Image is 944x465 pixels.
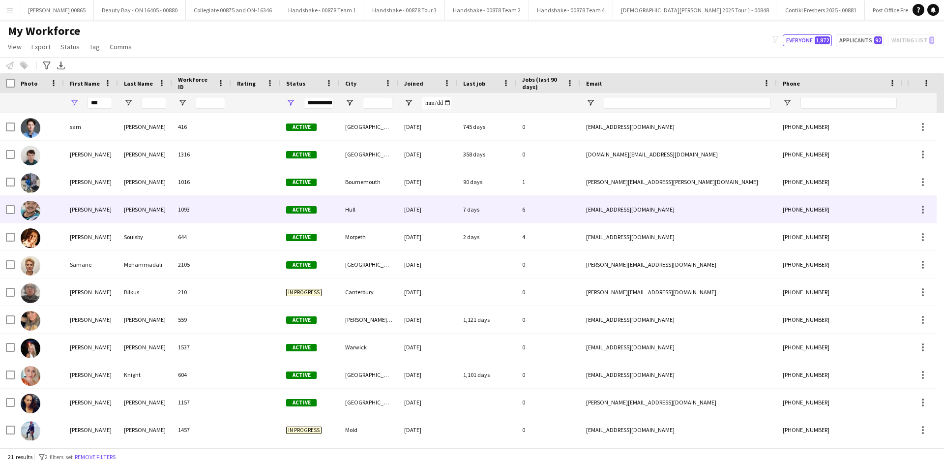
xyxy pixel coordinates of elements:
[339,416,398,443] div: Mold
[31,42,51,51] span: Export
[604,97,771,109] input: Email Filter Input
[398,361,457,388] div: [DATE]
[64,279,118,306] div: [PERSON_NAME]
[21,394,40,413] img: Samantha Reid
[286,234,317,241] span: Active
[339,361,398,388] div: [GEOGRAPHIC_DATA]
[172,168,231,195] div: 1016
[118,334,172,361] div: [PERSON_NAME]
[172,389,231,416] div: 1157
[21,256,40,276] img: Samane Mohammadali
[445,0,529,20] button: Handshake - 00878 Team 2
[64,251,118,278] div: Samane
[777,251,903,278] div: [PHONE_NUMBER]
[64,361,118,388] div: [PERSON_NAME]
[64,113,118,140] div: sam
[237,80,256,87] span: Rating
[404,98,413,107] button: Open Filter Menu
[516,306,580,333] div: 0
[398,416,457,443] div: [DATE]
[586,80,602,87] span: Email
[286,289,322,296] span: In progress
[339,168,398,195] div: Bournemouth
[339,223,398,250] div: Morpeth
[580,389,777,416] div: [PERSON_NAME][EMAIL_ADDRESS][DOMAIN_NAME]
[64,196,118,223] div: [PERSON_NAME]
[777,168,903,195] div: [PHONE_NUMBER]
[457,113,516,140] div: 745 days
[286,261,317,269] span: Active
[118,306,172,333] div: [PERSON_NAME]
[172,251,231,278] div: 2105
[142,97,166,109] input: Last Name Filter Input
[21,366,40,386] img: Samantha Knight
[21,80,37,87] span: Photo
[777,306,903,333] div: [PHONE_NUMBER]
[280,0,364,20] button: Handshake - 00878 Team 1
[339,334,398,361] div: Warwick
[783,34,832,46] button: Everyone1,872
[94,0,186,20] button: Beauty Bay - ON 16405 - 00880
[398,196,457,223] div: [DATE]
[28,40,55,53] a: Export
[463,80,485,87] span: Last job
[172,361,231,388] div: 604
[64,168,118,195] div: [PERSON_NAME]
[286,151,317,158] span: Active
[345,98,354,107] button: Open Filter Menu
[339,113,398,140] div: [GEOGRAPHIC_DATA]
[457,196,516,223] div: 7 days
[64,141,118,168] div: [PERSON_NAME]
[124,80,153,87] span: Last Name
[286,372,317,379] span: Active
[516,113,580,140] div: 0
[777,113,903,140] div: [PHONE_NUMBER]
[398,279,457,306] div: [DATE]
[339,306,398,333] div: [PERSON_NAME] Coldfield
[64,306,118,333] div: [PERSON_NAME]
[64,416,118,443] div: [PERSON_NAME]
[64,223,118,250] div: [PERSON_NAME]
[422,97,451,109] input: Joined Filter Input
[398,168,457,195] div: [DATE]
[106,40,136,53] a: Comms
[286,179,317,186] span: Active
[339,389,398,416] div: [GEOGRAPHIC_DATA]
[398,334,457,361] div: [DATE]
[580,361,777,388] div: [EMAIL_ADDRESS][DOMAIN_NAME]
[339,141,398,168] div: [GEOGRAPHIC_DATA]
[580,416,777,443] div: [EMAIL_ADDRESS][DOMAIN_NAME]
[777,0,865,20] button: Contiki Freshers 2025 - 00881
[580,223,777,250] div: [EMAIL_ADDRESS][DOMAIN_NAME]
[522,76,562,91] span: Jobs (last 90 days)
[777,416,903,443] div: [PHONE_NUMBER]
[516,334,580,361] div: 0
[20,0,94,20] button: [PERSON_NAME] 00865
[516,168,580,195] div: 1
[580,141,777,168] div: [DOMAIN_NAME][EMAIL_ADDRESS][DOMAIN_NAME]
[21,146,40,165] img: Sam Hancock
[777,141,903,168] div: [PHONE_NUMBER]
[21,339,40,358] img: Samantha Durrant
[64,334,118,361] div: [PERSON_NAME]
[178,76,213,91] span: Workforce ID
[55,60,67,71] app-action-btn: Export XLSX
[398,113,457,140] div: [DATE]
[580,168,777,195] div: [PERSON_NAME][EMAIL_ADDRESS][PERSON_NAME][DOMAIN_NAME]
[580,251,777,278] div: [PERSON_NAME][EMAIL_ADDRESS][DOMAIN_NAME]
[580,334,777,361] div: [EMAIL_ADDRESS][DOMAIN_NAME]
[172,306,231,333] div: 559
[457,141,516,168] div: 358 days
[516,196,580,223] div: 6
[345,80,356,87] span: City
[777,389,903,416] div: [PHONE_NUMBER]
[172,113,231,140] div: 416
[21,118,40,138] img: sam elias
[339,251,398,278] div: [GEOGRAPHIC_DATA]
[777,196,903,223] div: [PHONE_NUMBER]
[118,113,172,140] div: [PERSON_NAME]
[286,316,317,324] span: Active
[60,42,80,51] span: Status
[70,80,100,87] span: First Name
[57,40,84,53] a: Status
